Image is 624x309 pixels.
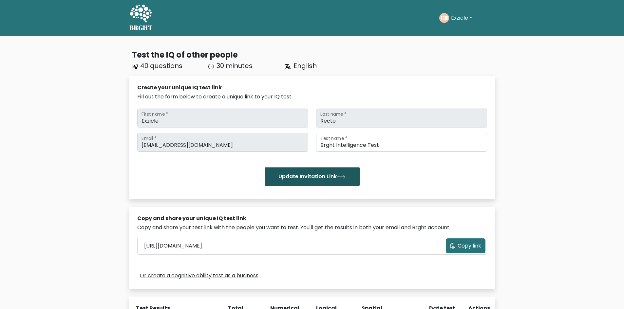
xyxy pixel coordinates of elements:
[132,49,495,61] div: Test the IQ of other people
[458,242,481,250] span: Copy link
[449,14,474,22] button: Exzicle
[129,24,153,32] h5: BRGHT
[129,3,153,33] a: BRGHT
[446,238,485,253] button: Copy link
[316,109,487,128] input: Last name
[293,61,317,70] span: English
[137,133,308,152] input: Email
[316,133,487,152] input: Test name
[137,109,308,128] input: First name
[137,224,487,232] div: Copy and share your test link with the people you want to test. You'll get the results in both yo...
[140,272,258,280] a: Or create a cognitive ability test as a business
[137,84,487,92] div: Create your unique IQ test link
[217,61,253,70] span: 30 minutes
[137,215,487,222] div: Copy and share your unique IQ test link
[265,167,360,186] button: Update Invitation Link
[140,61,182,70] span: 40 questions
[137,93,487,101] div: Fill out the form below to create a unique link to your IQ test.
[440,14,448,22] text: ER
